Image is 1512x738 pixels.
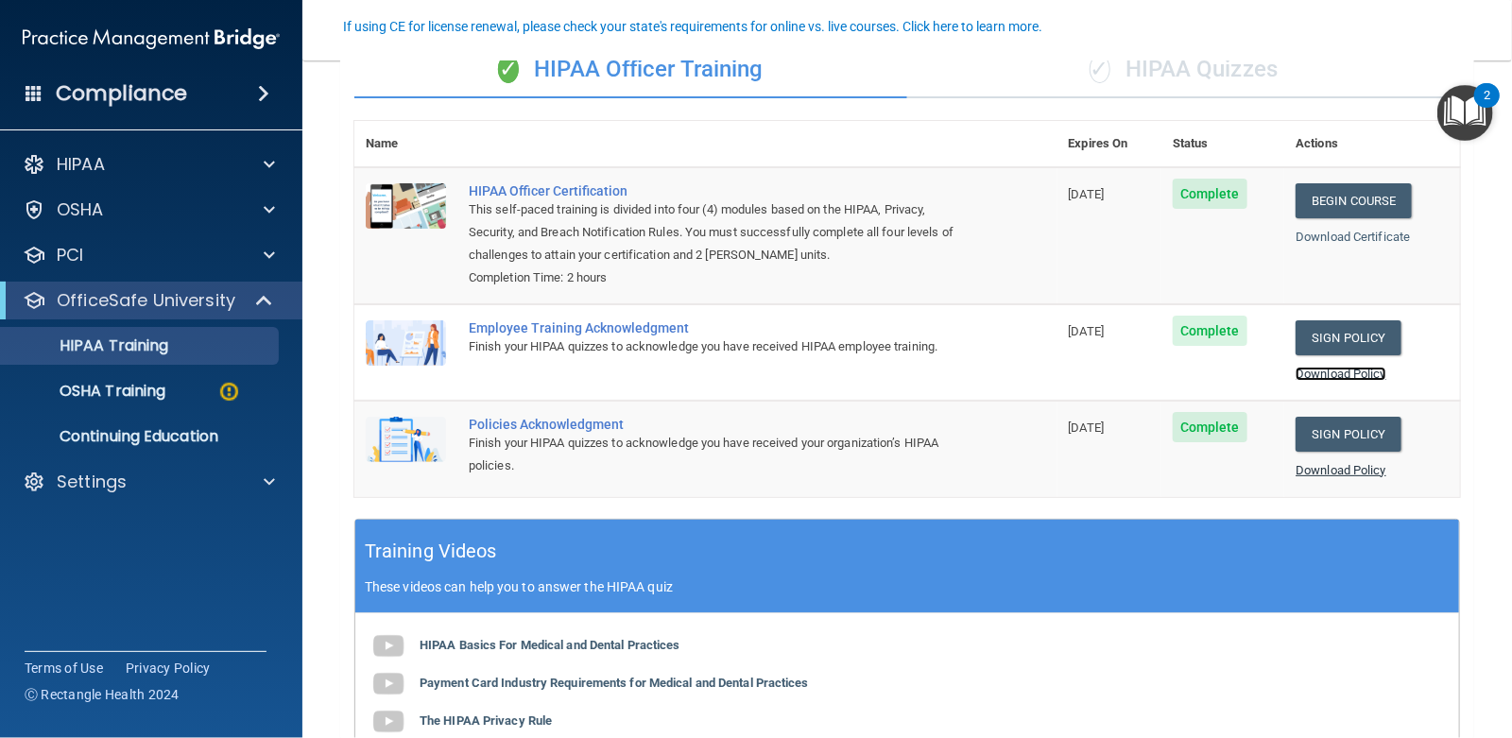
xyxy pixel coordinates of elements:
[1296,183,1411,218] a: Begin Course
[354,121,457,167] th: Name
[23,20,280,58] img: PMB logo
[365,535,497,568] h5: Training Videos
[23,244,275,266] a: PCI
[1069,324,1105,338] span: [DATE]
[23,471,275,493] a: Settings
[1296,463,1386,477] a: Download Policy
[57,198,104,221] p: OSHA
[57,153,105,176] p: HIPAA
[469,198,963,266] div: This self-paced training is divided into four (4) modules based on the HIPAA, Privacy, Security, ...
[354,42,907,98] div: HIPAA Officer Training
[25,659,103,678] a: Terms of Use
[369,627,407,665] img: gray_youtube_icon.38fcd6cc.png
[1296,367,1386,381] a: Download Policy
[420,676,809,690] b: Payment Card Industry Requirements for Medical and Dental Practices
[1173,179,1247,209] span: Complete
[12,382,165,401] p: OSHA Training
[369,665,407,703] img: gray_youtube_icon.38fcd6cc.png
[57,289,235,312] p: OfficeSafe University
[12,336,168,355] p: HIPAA Training
[57,244,83,266] p: PCI
[23,198,275,221] a: OSHA
[469,266,963,289] div: Completion Time: 2 hours
[1090,55,1110,83] span: ✓
[1173,412,1247,442] span: Complete
[1296,320,1400,355] a: Sign Policy
[340,17,1045,36] button: If using CE for license renewal, please check your state's requirements for online vs. live cours...
[469,335,963,358] div: Finish your HIPAA quizzes to acknowledge you have received HIPAA employee training.
[23,153,275,176] a: HIPAA
[57,471,127,493] p: Settings
[498,55,519,83] span: ✓
[1069,187,1105,201] span: [DATE]
[23,289,274,312] a: OfficeSafe University
[1484,95,1490,120] div: 2
[1284,121,1460,167] th: Actions
[469,183,963,198] a: HIPAA Officer Certification
[1173,316,1247,346] span: Complete
[1296,230,1410,244] a: Download Certificate
[25,685,180,704] span: Ⓒ Rectangle Health 2024
[217,380,241,403] img: warning-circle.0cc9ac19.png
[1161,121,1284,167] th: Status
[420,638,680,652] b: HIPAA Basics For Medical and Dental Practices
[1437,85,1493,141] button: Open Resource Center, 2 new notifications
[420,713,552,728] b: The HIPAA Privacy Rule
[469,417,963,432] div: Policies Acknowledgment
[126,659,211,678] a: Privacy Policy
[1069,420,1105,435] span: [DATE]
[1296,417,1400,452] a: Sign Policy
[1057,121,1161,167] th: Expires On
[365,579,1450,594] p: These videos can help you to answer the HIPAA quiz
[12,427,270,446] p: Continuing Education
[469,320,963,335] div: Employee Training Acknowledgment
[56,80,187,107] h4: Compliance
[469,432,963,477] div: Finish your HIPAA quizzes to acknowledge you have received your organization’s HIPAA policies.
[343,20,1042,33] div: If using CE for license renewal, please check your state's requirements for online vs. live cours...
[907,42,1460,98] div: HIPAA Quizzes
